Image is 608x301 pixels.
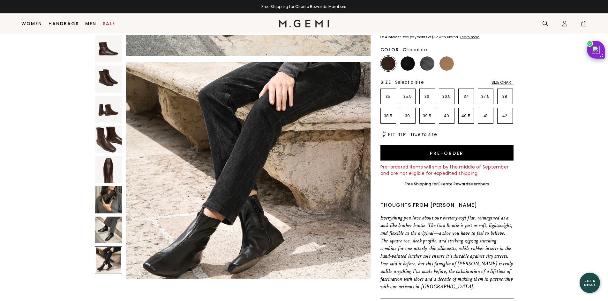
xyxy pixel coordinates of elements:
[459,113,474,118] p: 40.5
[498,113,513,118] p: 42
[439,113,454,118] p: 40
[21,21,42,26] a: Women
[420,56,434,71] img: Gunmetal
[49,21,79,26] a: Handbags
[103,21,115,26] a: Sale
[498,94,513,99] p: 38
[381,56,395,71] img: Chocolate
[95,156,122,183] img: The Una Bootie
[85,21,96,26] a: Men
[400,94,415,99] p: 35.5
[432,35,438,39] klarna-placement-style-amount: $112
[420,94,435,99] p: 36
[381,94,396,99] p: 35
[478,94,493,99] p: 37.5
[438,181,470,187] a: Cliente Rewards
[400,113,415,118] p: 39
[380,214,514,290] p: Everything you love about our buttery-soft flat, reimagined as a sock-like leather bootie. The Un...
[581,22,587,28] span: 0
[459,94,474,99] p: 37
[403,47,427,53] span: Chocolate
[380,164,514,176] div: Pre-ordered items will ship by the middle of September and are not eligible for expedited shipping.
[380,201,514,209] div: Thoughts from [PERSON_NAME]
[580,279,600,287] div: Let's Chat
[95,126,122,153] img: The Una Bootie
[381,113,396,118] p: 38.5
[492,80,514,85] div: Size Chart
[460,35,479,39] a: Learn more
[410,131,437,138] span: True to size
[395,79,424,85] span: Select a size
[420,113,435,118] p: 39.5
[95,217,122,244] img: The Una Bootie
[95,96,122,123] img: The Una Bootie
[439,56,454,71] img: Light Tan
[439,35,460,39] klarna-placement-style-body: with Klarna
[380,35,432,39] klarna-placement-style-body: Or 4 interest-free payments of
[380,80,391,85] h2: Size
[279,20,329,27] img: M.Gemi
[95,186,122,213] img: The Una Bootie
[388,132,406,137] h2: Fit Tip
[95,66,122,93] img: The Una Bootie
[401,56,415,71] img: Black
[460,35,479,39] klarna-placement-style-cta: Learn more
[380,47,399,52] h2: Color
[380,145,514,161] button: Pre-order
[439,94,454,99] p: 36.5
[405,182,489,187] div: Free Shipping for Members
[478,113,493,118] p: 41
[95,35,122,62] img: The Una Bootie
